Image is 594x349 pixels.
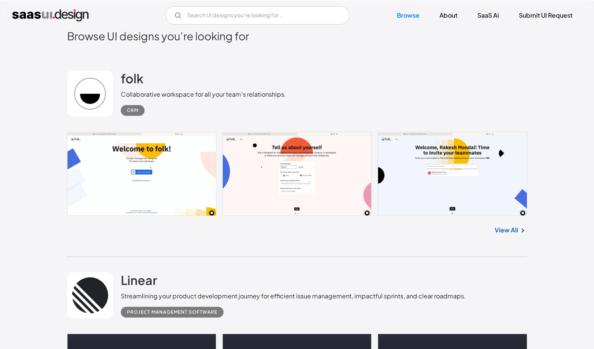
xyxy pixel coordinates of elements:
a: About [430,7,467,24]
a: SaaS Ai [468,7,508,24]
h2: Linear [121,272,157,288]
h2: folk [121,71,143,86]
a: Browse [388,7,429,24]
input: Search UI designs you're looking for... [165,6,349,25]
a: Linear [121,272,157,291]
div: Collaborative workspace for all your team’s relationships. [121,90,286,99]
a: home [12,9,89,21]
div: Streamlining your product development journey for efficient issue management, impactful sprints, ... [121,291,466,301]
a: View All [495,226,518,235]
a: folk [121,71,143,90]
h2: Browse UI designs you’re looking for [67,29,527,43]
div: CRM [127,106,138,115]
form: Email Form [165,6,349,25]
div: Project Management Software [127,308,217,317]
a: Submit UI Request [510,7,582,24]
